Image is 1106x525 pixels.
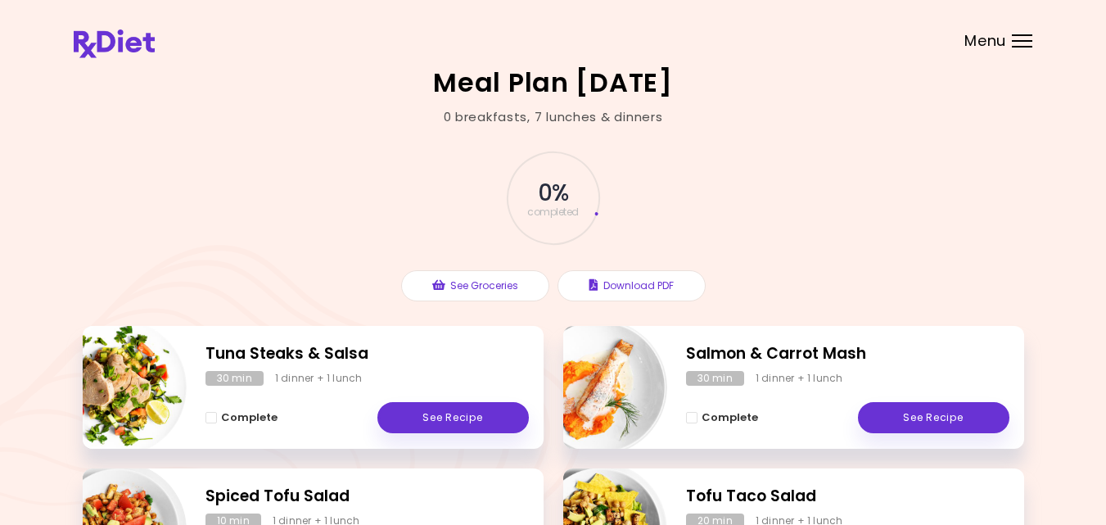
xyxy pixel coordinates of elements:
[558,270,706,301] button: Download PDF
[538,179,568,207] span: 0 %
[531,319,667,455] img: Info - Salmon & Carrot Mash
[275,371,363,386] div: 1 dinner + 1 lunch
[74,29,155,58] img: RxDiet
[205,408,278,428] button: Complete - Tuna Steaks & Salsa
[433,70,673,96] h2: Meal Plan [DATE]
[51,319,187,455] img: Info - Tuna Steaks & Salsa
[205,342,529,366] h2: Tuna Steaks & Salsa
[221,411,278,424] span: Complete
[205,485,529,509] h2: Spiced Tofu Salad
[756,371,843,386] div: 1 dinner + 1 lunch
[377,402,529,433] a: See Recipe - Tuna Steaks & Salsa
[702,411,758,424] span: Complete
[527,207,579,217] span: completed
[964,34,1006,48] span: Menu
[686,342,1009,366] h2: Salmon & Carrot Mash
[686,371,744,386] div: 30 min
[401,270,549,301] button: See Groceries
[858,402,1009,433] a: See Recipe - Salmon & Carrot Mash
[444,108,663,127] div: 0 breakfasts , 7 lunches & dinners
[686,408,758,428] button: Complete - Salmon & Carrot Mash
[686,485,1009,509] h2: Tofu Taco Salad
[205,371,264,386] div: 30 min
